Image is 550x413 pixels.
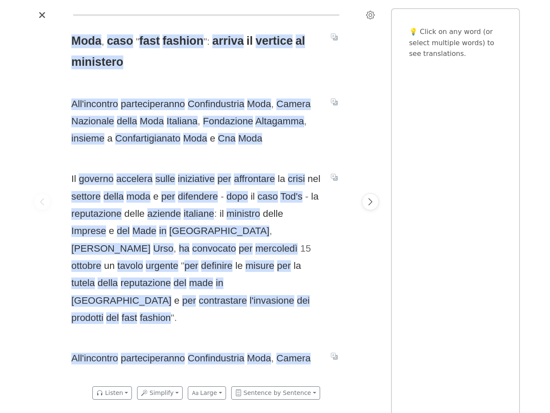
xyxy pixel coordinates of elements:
[300,243,311,255] span: 15
[106,312,119,324] span: del
[235,260,243,272] span: le
[201,260,232,272] span: definire
[212,34,244,48] span: arriva
[327,351,341,361] button: Translate sentence
[117,116,137,127] span: della
[188,99,244,110] span: Confindustria
[71,353,118,364] span: All'incontro
[139,34,160,48] span: fast
[116,173,153,185] span: accelera
[271,99,274,109] span: ,
[146,260,178,272] span: urgente
[234,173,275,185] span: affrontare
[204,36,207,47] span: "
[257,191,278,203] span: caso
[203,116,253,127] span: Fondazione
[409,26,502,59] p: 💡 Click on any word (or select multiple words) to see translations.
[117,260,143,272] span: tavolo
[226,191,248,203] span: dopo
[210,133,215,145] span: e
[178,173,215,185] span: iniziative
[71,225,106,237] span: Imprese
[297,295,310,307] span: dei
[109,225,114,237] span: e
[104,191,124,203] span: della
[122,312,137,324] span: fast
[71,133,104,145] span: insieme
[217,173,231,185] span: per
[140,312,171,324] span: fashion
[140,116,164,127] span: Moda
[79,173,113,185] span: governo
[174,243,176,254] span: ,
[183,208,214,220] span: italiane
[34,193,51,210] button: Previous page
[207,36,210,47] span: :
[147,208,181,220] span: aziende
[220,191,223,202] span: -
[218,133,235,145] span: Cna
[107,34,133,48] span: caso
[161,191,175,203] span: per
[167,116,198,127] span: Italiana
[251,191,255,203] span: il
[71,295,171,307] span: [GEOGRAPHIC_DATA]
[278,173,285,185] span: la
[174,295,179,307] span: e
[92,386,132,400] button: Listen
[155,173,175,185] span: sulle
[73,14,339,16] div: Reading progress
[327,96,341,107] button: Translate sentence
[159,225,166,237] span: in
[269,225,272,236] span: ,
[327,32,341,42] button: Translate sentence
[71,191,101,203] span: settore
[220,208,224,220] span: il
[271,353,274,364] span: ,
[126,191,150,203] span: moda
[71,116,114,127] span: Nazionale
[124,208,144,220] span: delle
[293,260,301,272] span: la
[171,312,174,323] span: "
[255,116,304,127] span: Altagamma
[179,243,189,255] span: ha
[136,36,139,47] span: "
[117,225,130,237] span: del
[327,172,341,182] button: Translate sentence
[280,191,302,203] span: Tod's
[132,225,156,237] span: Made
[71,208,122,220] span: reputazione
[101,36,104,47] span: ,
[71,243,150,255] span: [PERSON_NAME]
[183,133,207,145] span: Moda
[35,8,49,22] button: Close
[188,386,226,400] button: Large
[182,295,196,307] span: per
[263,208,283,220] span: delle
[192,243,236,255] span: convocato
[362,193,379,210] button: Next page
[288,173,305,185] span: crisi
[71,34,101,48] span: Moda
[276,353,311,364] span: Camera
[256,34,293,48] span: vertice
[276,99,311,110] span: Camera
[247,99,271,110] span: Moda
[71,173,76,185] span: Il
[277,260,291,272] span: per
[199,295,247,307] span: contrastare
[304,116,307,126] span: ,
[364,8,377,22] button: Settings
[305,191,308,202] span: -
[308,173,321,185] span: nel
[198,116,200,126] span: ,
[184,260,198,272] span: per
[255,243,297,255] span: mercoledì
[238,133,262,145] span: Moda
[188,353,244,364] span: Confindustria
[181,260,184,271] span: "
[178,191,218,203] span: difendere
[153,191,158,203] span: e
